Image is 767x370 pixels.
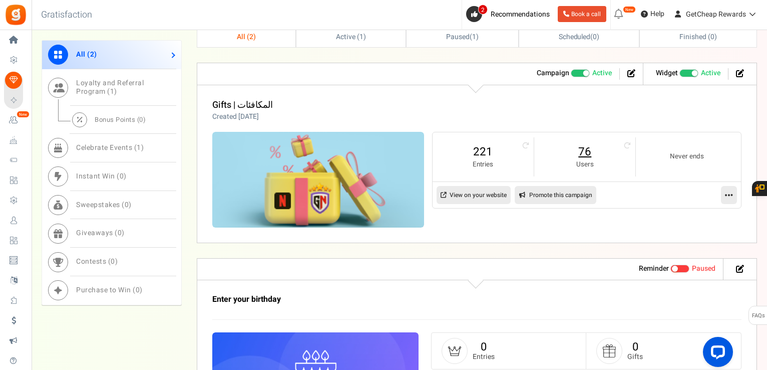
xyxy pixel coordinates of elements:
[111,256,115,267] span: 0
[76,142,144,153] span: Celebrate Events ( )
[558,6,606,22] a: Book a call
[692,263,715,274] span: Paused
[686,9,746,20] span: GetCheap Rewards
[637,6,668,22] a: Help
[136,285,140,295] span: 0
[5,4,27,26] img: Gratisfaction
[437,186,511,204] a: View on your website
[473,353,495,360] small: Entries
[17,111,30,118] em: New
[478,5,488,15] span: 2
[76,228,125,238] span: Giveaways ( )
[95,115,146,124] span: Bonus Points ( )
[336,32,366,42] span: Active ( )
[76,171,127,181] span: Instant Win ( )
[481,339,487,355] a: 0
[76,78,144,97] span: Loyalty and Referral Program ( )
[632,339,638,355] a: 0
[237,32,256,42] span: All ( )
[466,6,554,22] a: 2 Recommendations
[648,68,728,80] li: Widget activated
[472,32,476,42] span: 1
[120,171,124,181] span: 0
[76,49,97,60] span: All ( )
[76,285,143,295] span: Purchase to Win ( )
[537,68,569,78] strong: Campaign
[446,32,479,42] span: ( )
[623,6,636,13] em: New
[544,160,625,169] small: Users
[627,353,643,360] small: Gifts
[443,144,524,160] a: 221
[139,115,143,124] span: 0
[76,200,132,210] span: Sweepstakes ( )
[646,152,727,161] small: Never ends
[593,32,597,42] span: 0
[137,142,141,153] span: 1
[559,32,599,42] span: ( )
[679,32,716,42] span: Finished ( )
[559,32,591,42] span: Scheduled
[30,5,103,25] h3: Gratisfaction
[515,186,596,204] a: Promote this campaign
[639,263,669,274] strong: Reminder
[110,86,115,97] span: 1
[443,160,524,169] small: Entries
[212,98,273,112] a: Gifts | المكافئات
[701,68,720,78] span: Active
[359,32,363,42] span: 1
[710,32,714,42] span: 0
[648,9,664,19] span: Help
[212,112,273,122] p: Created [DATE]
[212,295,636,304] h3: Enter your birthday
[118,228,122,238] span: 0
[491,9,550,20] span: Recommendations
[76,256,118,267] span: Contests ( )
[751,306,765,325] span: FAQs
[125,200,129,210] span: 0
[249,32,253,42] span: 2
[544,144,625,160] a: 76
[446,32,470,42] span: Paused
[592,68,612,78] span: Active
[4,112,27,129] a: New
[656,68,678,78] strong: Widget
[90,49,95,60] span: 2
